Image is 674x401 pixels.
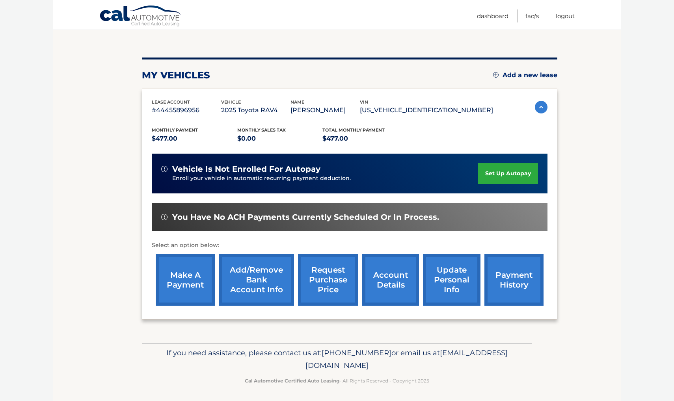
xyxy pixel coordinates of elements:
[147,347,527,372] p: If you need assistance, please contact us at: or email us at
[245,378,339,384] strong: Cal Automotive Certified Auto Leasing
[219,254,294,306] a: Add/Remove bank account info
[161,166,168,172] img: alert-white.svg
[152,99,190,105] span: lease account
[147,377,527,385] p: - All Rights Reserved - Copyright 2025
[484,254,544,306] a: payment history
[172,174,478,183] p: Enroll your vehicle in automatic recurring payment deduction.
[478,163,538,184] a: set up autopay
[322,127,385,133] span: Total Monthly Payment
[556,9,575,22] a: Logout
[322,133,408,144] p: $477.00
[152,105,221,116] p: #44455896956
[525,9,539,22] a: FAQ's
[477,9,508,22] a: Dashboard
[322,348,391,357] span: [PHONE_NUMBER]
[362,254,419,306] a: account details
[142,69,210,81] h2: my vehicles
[493,71,557,79] a: Add a new lease
[360,99,368,105] span: vin
[360,105,493,116] p: [US_VEHICLE_IDENTIFICATION_NUMBER]
[535,101,547,113] img: accordion-active.svg
[99,5,182,28] a: Cal Automotive
[156,254,215,306] a: make a payment
[161,214,168,220] img: alert-white.svg
[221,105,290,116] p: 2025 Toyota RAV4
[152,241,547,250] p: Select an option below:
[152,127,198,133] span: Monthly Payment
[493,72,499,78] img: add.svg
[172,212,439,222] span: You have no ACH payments currently scheduled or in process.
[290,99,304,105] span: name
[423,254,480,306] a: update personal info
[237,127,286,133] span: Monthly sales Tax
[290,105,360,116] p: [PERSON_NAME]
[305,348,508,370] span: [EMAIL_ADDRESS][DOMAIN_NAME]
[172,164,320,174] span: vehicle is not enrolled for autopay
[237,133,323,144] p: $0.00
[152,133,237,144] p: $477.00
[298,254,358,306] a: request purchase price
[221,99,241,105] span: vehicle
